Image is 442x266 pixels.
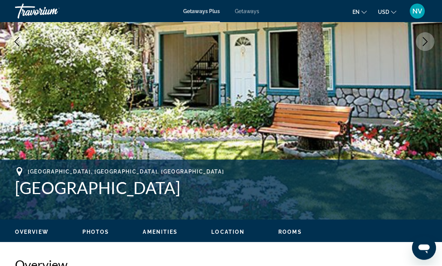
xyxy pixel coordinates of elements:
span: Overview [15,229,49,235]
button: Overview [15,229,49,236]
span: USD [378,9,389,15]
span: en [352,9,360,15]
span: Photos [82,229,109,235]
iframe: Button to launch messaging window [412,236,436,260]
button: Change language [352,6,367,17]
h1: [GEOGRAPHIC_DATA] [15,178,427,198]
span: Amenities [143,229,178,235]
button: Amenities [143,229,178,236]
a: Travorium [15,1,90,21]
button: Location [211,229,245,236]
button: User Menu [408,3,427,19]
span: Location [211,229,245,235]
button: Previous image [7,33,26,51]
span: NV [412,7,422,15]
button: Next image [416,33,435,51]
a: Getaways Plus [183,8,220,14]
button: Rooms [278,229,302,236]
a: Getaways [235,8,259,14]
button: Change currency [378,6,396,17]
button: Photos [82,229,109,236]
span: Rooms [278,229,302,235]
span: [GEOGRAPHIC_DATA], [GEOGRAPHIC_DATA], [GEOGRAPHIC_DATA] [28,169,224,175]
